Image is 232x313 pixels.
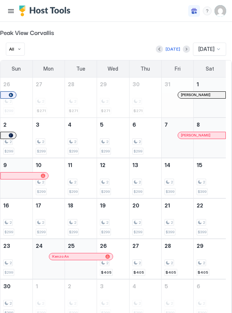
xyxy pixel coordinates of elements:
[0,239,32,253] a: November 23, 2025
[0,158,32,172] a: November 9, 2025
[194,78,226,118] td: November 1, 2025
[132,81,140,87] span: 30
[33,280,65,293] a: December 1, 2025
[0,158,32,198] td: November 9, 2025
[37,230,46,234] span: $299
[106,220,108,225] span: 2
[101,149,110,154] span: $299
[69,189,78,194] span: $299
[65,198,97,239] td: November 18, 2025
[97,239,129,253] a: November 26, 2025
[97,78,129,118] td: October 29, 2025
[129,78,161,91] a: October 30, 2025
[166,270,176,275] span: $405
[161,118,193,158] td: November 7, 2025
[194,158,226,172] a: November 15, 2025
[3,81,10,87] span: 26
[161,198,193,239] td: November 21, 2025
[12,66,21,72] span: Sun
[108,66,118,72] span: Wed
[165,202,170,209] span: 21
[106,139,108,144] span: 2
[129,118,161,158] td: November 6, 2025
[165,45,181,54] button: [DATE]
[200,60,220,77] a: Saturday
[0,198,32,239] td: November 16, 2025
[129,239,161,279] td: November 27, 2025
[37,189,46,194] span: $299
[101,189,110,194] span: $299
[100,283,104,289] span: 3
[162,118,193,131] a: November 7, 2025
[194,158,226,198] td: November 15, 2025
[65,118,97,131] a: November 4, 2025
[4,149,13,154] span: $299
[165,81,170,87] span: 31
[162,239,193,253] a: November 28, 2025
[32,158,65,198] td: November 10, 2025
[97,280,129,293] a: December 3, 2025
[4,230,13,234] span: $299
[198,189,206,194] span: $399
[197,81,199,87] span: 1
[197,243,204,249] span: 29
[161,78,193,118] td: October 31, 2025
[171,180,173,185] span: 2
[65,158,97,172] a: November 11, 2025
[162,280,193,293] a: December 5, 2025
[42,180,44,185] span: 2
[101,230,110,234] span: $299
[197,283,200,289] span: 6
[69,230,78,234] span: $299
[181,92,223,97] div: [PERSON_NAME]
[198,46,214,52] span: [DATE]
[32,118,65,158] td: November 3, 2025
[0,280,32,293] a: November 30, 2025
[206,66,214,72] span: Sat
[38,60,59,77] a: Monday
[68,122,71,128] span: 4
[134,230,142,234] span: $299
[181,133,223,138] div: [PERSON_NAME]
[139,139,141,144] span: 2
[198,270,208,275] span: $405
[203,261,205,265] span: 2
[156,45,163,53] button: Previous month
[134,149,142,154] span: $299
[100,122,104,128] span: 5
[0,239,32,279] td: November 23, 2025
[32,239,65,279] td: November 24, 2025
[6,6,16,16] button: Menu
[97,158,129,198] td: November 12, 2025
[129,158,161,198] td: November 13, 2025
[9,301,12,306] span: 2
[135,60,156,77] a: Thursday
[129,239,161,253] a: November 27, 2025
[181,92,210,97] span: [PERSON_NAME]
[106,261,108,265] span: 2
[132,243,139,249] span: 27
[9,261,12,265] span: 2
[97,78,129,91] a: October 29, 2025
[132,202,139,209] span: 20
[129,78,161,118] td: October 30, 2025
[129,199,161,212] a: November 20, 2025
[36,283,38,289] span: 1
[100,202,106,209] span: 19
[194,199,226,212] a: November 22, 2025
[74,139,76,144] span: 2
[9,139,12,144] span: 2
[32,78,65,118] td: October 27, 2025
[171,220,173,225] span: 2
[102,60,124,77] a: Wednesday
[194,118,226,131] a: November 8, 2025
[129,280,161,293] a: December 4, 2025
[36,243,43,249] span: 24
[162,78,193,91] a: October 31, 2025
[169,60,186,77] a: Friday
[140,66,150,72] span: Thu
[33,78,65,91] a: October 27, 2025
[33,158,65,172] a: November 10, 2025
[33,199,65,212] a: November 17, 2025
[129,158,161,172] a: November 13, 2025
